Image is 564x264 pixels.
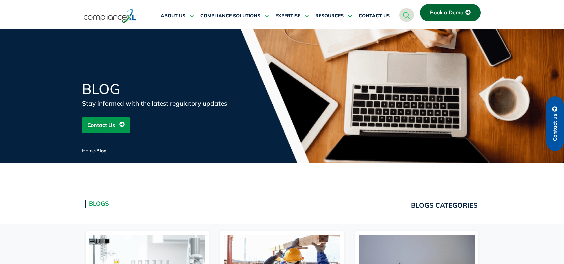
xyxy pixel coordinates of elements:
[407,196,482,214] a: BLOGS CATEGORIES
[161,8,194,24] a: ABOUT US
[161,13,185,19] span: ABOUT US
[84,8,137,24] img: logo-one.svg
[82,148,107,154] span: /
[82,117,130,133] a: Contact Us
[399,8,414,22] a: navsearch-button
[359,8,390,24] a: CONTACT US
[420,4,481,21] a: Book a Demo
[315,13,344,19] span: RESOURCES
[430,10,463,16] span: Book a Demo
[546,96,564,151] a: Contact us
[82,148,95,154] a: Home
[552,114,558,141] span: Contact us
[96,148,107,154] span: Blog
[275,8,309,24] a: EXPERTISE
[82,99,242,108] div: Stay informed with the latest regulatory updates
[200,8,269,24] a: COMPLIANCE SOLUTIONS
[89,200,279,208] h2: Blogs
[275,13,300,19] span: EXPERTISE
[200,13,260,19] span: COMPLIANCE SOLUTIONS
[82,82,242,96] h1: Blog
[87,119,115,131] span: Contact Us
[315,8,352,24] a: RESOURCES
[359,13,390,19] span: CONTACT US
